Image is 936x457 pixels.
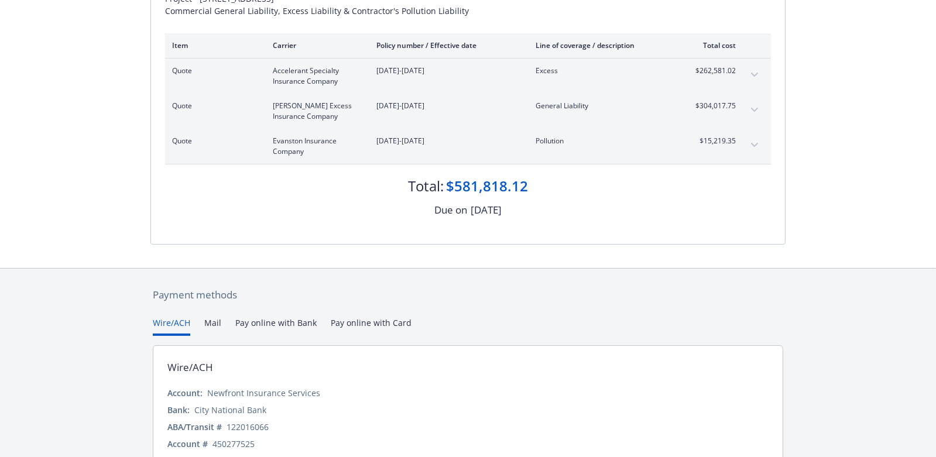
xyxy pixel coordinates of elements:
span: Evanston Insurance Company [273,136,358,157]
div: Carrier [273,40,358,50]
div: Policy number / Effective date [376,40,517,50]
span: General Liability [536,101,673,111]
div: Due on [434,202,467,218]
div: $581,818.12 [446,176,528,196]
div: [DATE] [471,202,502,218]
span: Accelerant Specialty Insurance Company [273,66,358,87]
button: Wire/ACH [153,317,190,336]
span: Quote [172,101,254,111]
div: QuoteEvanston Insurance Company[DATE]-[DATE]Pollution$15,219.35expand content [165,129,771,164]
div: 450277525 [212,438,255,450]
button: Pay online with Card [331,317,412,336]
button: expand content [745,66,764,84]
span: $304,017.75 [692,101,736,111]
span: [DATE]-[DATE] [376,66,517,76]
span: [PERSON_NAME] Excess Insurance Company [273,101,358,122]
div: Item [172,40,254,50]
div: Wire/ACH [167,360,213,375]
div: Line of coverage / description [536,40,673,50]
div: 122016066 [227,421,269,433]
button: Mail [204,317,221,336]
div: ABA/Transit # [167,421,222,433]
span: Pollution [536,136,673,146]
div: Account # [167,438,208,450]
span: [DATE]-[DATE] [376,101,517,111]
div: Account: [167,387,203,399]
div: Payment methods [153,287,783,303]
div: Total cost [692,40,736,50]
div: Newfront Insurance Services [207,387,320,399]
span: $15,219.35 [692,136,736,146]
div: QuoteAccelerant Specialty Insurance Company[DATE]-[DATE]Excess$262,581.02expand content [165,59,771,94]
button: Pay online with Bank [235,317,317,336]
button: expand content [745,101,764,119]
button: expand content [745,136,764,154]
div: Total: [408,176,444,196]
div: City National Bank [194,404,266,416]
span: Quote [172,66,254,76]
span: $262,581.02 [692,66,736,76]
div: Quote[PERSON_NAME] Excess Insurance Company[DATE]-[DATE]General Liability$304,017.75expand content [165,94,771,129]
span: [DATE]-[DATE] [376,136,517,146]
span: Excess [536,66,673,76]
span: Quote [172,136,254,146]
div: Bank: [167,404,190,416]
